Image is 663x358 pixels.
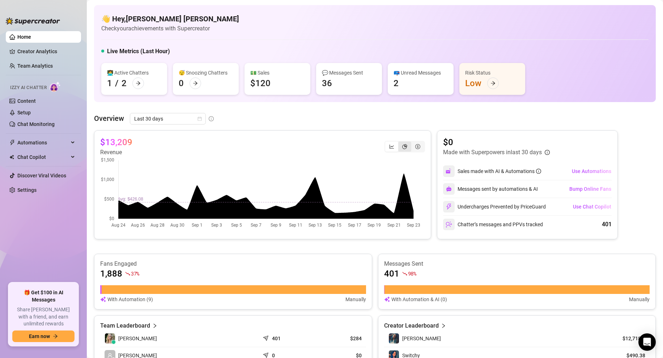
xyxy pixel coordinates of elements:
[569,186,611,192] span: Bump Online Fans
[134,113,201,124] span: Last 30 days
[107,47,170,56] h5: Live Metrics (Last Hour)
[465,69,519,77] div: Risk Status
[389,144,394,149] span: line-chart
[415,144,420,149] span: dollar-circle
[50,81,61,92] img: AI Chatter
[250,77,271,89] div: $120
[391,295,447,303] article: With Automation & AI (0)
[9,140,15,146] span: thunderbolt
[101,14,239,24] h4: 👋 Hey, [PERSON_NAME] [PERSON_NAME]
[402,144,407,149] span: pie-chart
[384,321,439,330] article: Creator Leaderboard
[100,321,150,330] article: Team Leaderboard
[443,183,538,195] div: Messages sent by automations & AI
[573,204,611,210] span: Use Chat Copilot
[17,137,69,148] span: Automations
[17,110,31,115] a: Setup
[17,34,31,40] a: Home
[394,69,448,77] div: 📪 Unread Messages
[17,173,66,178] a: Discover Viral Videos
[394,77,399,89] div: 2
[446,186,452,192] img: svg%3e
[408,270,416,277] span: 98 %
[612,335,645,342] article: $12,718.2
[100,260,366,268] article: Fans Engaged
[490,81,496,86] span: arrow-right
[197,117,202,121] span: calendar
[443,219,543,230] div: Chatter’s messages and PPVs tracked
[152,321,157,330] span: right
[10,84,47,91] span: Izzy AI Chatter
[105,333,115,344] img: Sally Jane
[17,187,37,193] a: Settings
[263,334,270,341] span: send
[107,77,112,89] div: 1
[17,63,53,69] a: Team Analytics
[441,321,446,330] span: right
[443,201,546,212] div: Undercharges Prevented by PriceGuard
[317,335,362,342] article: $284
[100,148,132,157] article: Revenue
[629,295,650,303] article: Manually
[101,24,239,33] article: Check your achievements with Supercreator
[17,121,55,127] a: Chat Monitoring
[402,271,407,276] span: fall
[136,81,141,86] span: arrow-right
[17,46,75,57] a: Creator Analytics
[122,77,127,89] div: 2
[389,333,399,344] img: Sally
[272,335,281,342] article: 401
[384,268,399,279] article: 401
[572,168,611,174] span: Use Automations
[209,116,214,121] span: info-circle
[384,295,390,303] img: svg%3e
[107,69,161,77] div: 👩‍💻 Active Chatters
[345,295,366,303] article: Manually
[443,148,542,157] article: Made with Superpowers in last 30 days
[29,333,50,339] span: Earn now
[12,330,75,342] button: Earn nowarrow-right
[384,141,425,152] div: segmented control
[569,183,612,195] button: Bump Online Fans
[322,69,376,77] div: 💬 Messages Sent
[384,260,650,268] article: Messages Sent
[458,167,541,175] div: Sales made with AI & Automations
[443,136,550,148] article: $0
[179,69,233,77] div: 😴 Snoozing Chatters
[322,77,332,89] div: 36
[131,270,139,277] span: 37 %
[179,77,184,89] div: 0
[100,295,106,303] img: svg%3e
[100,268,122,279] article: 1,888
[100,136,132,148] article: $13,209
[12,289,75,303] span: 🎁 Get $100 in AI Messages
[446,203,452,210] img: svg%3e
[446,168,452,174] img: svg%3e
[446,221,452,228] img: svg%3e
[573,201,612,212] button: Use Chat Copilot
[545,150,550,155] span: info-circle
[125,271,130,276] span: fall
[6,17,60,25] img: logo-BBDzfeDw.svg
[118,334,157,342] span: [PERSON_NAME]
[193,81,198,86] span: arrow-right
[94,113,124,124] article: Overview
[571,165,612,177] button: Use Automations
[12,306,75,328] span: Share [PERSON_NAME] with a friend, and earn unlimited rewards
[107,295,153,303] article: With Automation (9)
[536,169,541,174] span: info-circle
[17,98,36,104] a: Content
[638,333,656,351] div: Open Intercom Messenger
[250,69,305,77] div: 💵 Sales
[402,336,441,341] span: [PERSON_NAME]
[602,220,612,229] div: 401
[263,351,270,358] span: send
[107,353,112,358] span: user
[53,334,58,339] span: arrow-right
[9,155,14,160] img: Chat Copilot
[17,151,69,163] span: Chat Copilot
